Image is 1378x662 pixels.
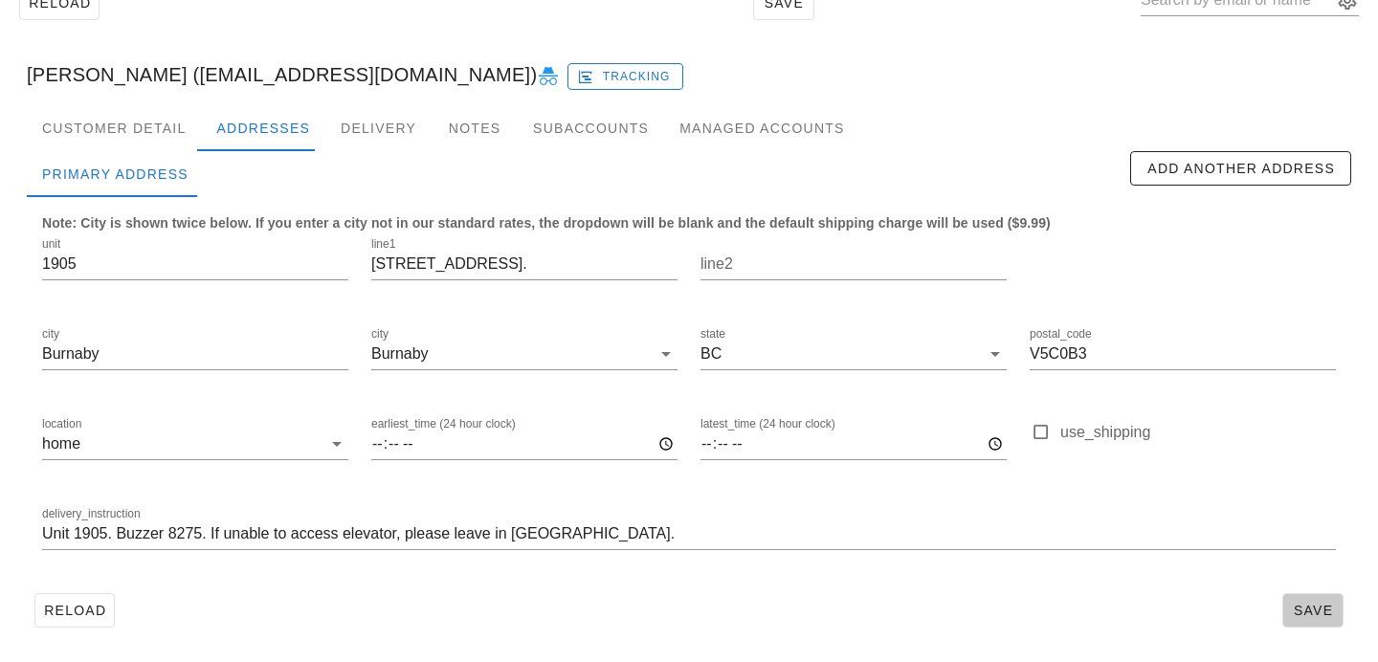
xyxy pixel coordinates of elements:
[27,151,204,197] div: Primary Address
[42,215,1051,231] b: Note: City is shown twice below. If you enter a city not in our standard rates, the dropdown will...
[1291,603,1335,618] span: Save
[42,237,60,252] label: unit
[1146,161,1335,176] span: Add Another Address
[1282,593,1344,628] button: Save
[700,339,1007,369] div: stateBC
[371,339,678,369] div: cityBurnaby
[27,105,201,151] div: Customer Detail
[34,593,115,628] button: Reload
[371,327,389,342] label: city
[700,417,835,431] label: latest_time (24 hour clock)
[700,345,722,363] div: BC
[700,327,725,342] label: state
[201,105,325,151] div: Addresses
[1130,151,1351,186] button: Add Another Address
[42,429,348,459] div: locationhome
[567,59,683,90] a: Tracking
[371,237,395,252] label: line1
[1030,327,1092,342] label: postal_code
[42,327,59,342] label: city
[325,105,432,151] div: Delivery
[371,417,516,431] label: earliest_time (24 hour clock)
[371,345,429,363] div: Burnaby
[664,105,859,151] div: Managed Accounts
[518,105,664,151] div: Subaccounts
[42,507,141,521] label: delivery_instruction
[432,105,518,151] div: Notes
[43,603,106,618] span: Reload
[42,417,81,431] label: location
[567,63,683,90] button: Tracking
[1060,423,1336,442] label: use_shipping
[581,68,671,85] span: Tracking
[42,435,80,452] div: home
[11,44,1367,105] div: [PERSON_NAME] ([EMAIL_ADDRESS][DOMAIN_NAME])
